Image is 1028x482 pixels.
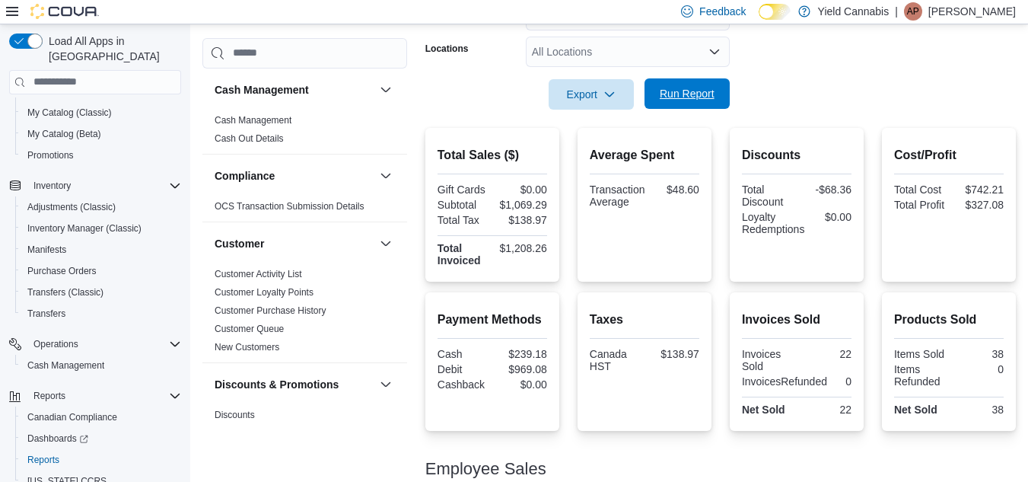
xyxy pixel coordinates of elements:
[15,218,187,239] button: Inventory Manager (Classic)
[215,269,302,279] a: Customer Activity List
[904,2,922,21] div: Alex Pak
[15,196,187,218] button: Adjustments (Classic)
[699,4,746,19] span: Feedback
[377,375,395,394] button: Discounts & Promotions
[215,287,313,298] a: Customer Loyalty Points
[759,4,791,20] input: Dark Mode
[495,214,547,226] div: $138.97
[27,335,181,353] span: Operations
[495,199,547,211] div: $1,069.29
[438,348,489,360] div: Cash
[3,334,187,355] button: Operations
[27,359,104,372] span: Cash Management
[742,211,805,235] div: Loyalty Redemptions
[27,201,116,213] span: Adjustments (Classic)
[952,348,1004,360] div: 38
[438,199,489,211] div: Subtotal
[202,197,407,222] div: Compliance
[215,342,279,353] a: New Customers
[15,449,187,471] button: Reports
[27,433,88,445] span: Dashboards
[21,104,118,122] a: My Catalog (Classic)
[215,323,284,335] span: Customer Queue
[590,146,699,164] h2: Average Spent
[15,282,187,303] button: Transfers (Classic)
[708,46,721,58] button: Open list of options
[27,128,101,140] span: My Catalog (Beta)
[894,199,946,211] div: Total Profit
[15,355,187,376] button: Cash Management
[495,363,547,375] div: $969.08
[438,146,547,164] h2: Total Sales ($)
[215,236,264,251] h3: Customer
[800,348,851,360] div: 22
[558,79,625,110] span: Export
[27,244,66,256] span: Manifests
[549,79,634,110] button: Export
[215,377,339,392] h3: Discounts & Promotions
[377,167,395,185] button: Compliance
[438,214,489,226] div: Total Tax
[21,429,94,448] a: Dashboards
[215,305,326,316] a: Customer Purchase History
[894,348,946,360] div: Items Sold
[800,184,851,196] div: -$68.36
[952,184,1004,196] div: $742.21
[202,111,407,154] div: Cash Management
[21,125,107,143] a: My Catalog (Beta)
[438,184,489,196] div: Gift Cards
[928,2,1016,21] p: [PERSON_NAME]
[3,385,187,407] button: Reports
[15,407,187,428] button: Canadian Compliance
[810,211,851,223] div: $0.00
[818,2,890,21] p: Yield Cannabis
[215,286,313,298] span: Customer Loyalty Points
[43,34,181,64] span: Load All Apps in [GEOGRAPHIC_DATA]
[907,2,919,21] span: AP
[15,239,187,260] button: Manifests
[495,242,547,254] div: $1,208.26
[438,311,547,329] h2: Payment Methods
[21,198,122,216] a: Adjustments (Classic)
[759,20,759,21] span: Dark Mode
[215,236,374,251] button: Customer
[21,198,181,216] span: Adjustments (Classic)
[742,404,785,416] strong: Net Sold
[215,428,287,439] a: Promotion Details
[215,168,374,184] button: Compliance
[377,81,395,99] button: Cash Management
[27,335,84,353] button: Operations
[21,262,103,280] a: Purchase Orders
[21,146,80,164] a: Promotions
[215,132,284,145] span: Cash Out Details
[21,125,181,143] span: My Catalog (Beta)
[21,408,181,426] span: Canadian Compliance
[215,409,255,421] span: Discounts
[894,363,946,388] div: Items Refunded
[648,348,699,360] div: $138.97
[495,184,547,196] div: $0.00
[742,184,794,208] div: Total Discount
[742,348,794,372] div: Invoices Sold
[21,451,181,469] span: Reports
[21,219,148,238] a: Inventory Manager (Classic)
[215,115,291,126] a: Cash Management
[377,235,395,253] button: Customer
[15,428,187,449] a: Dashboards
[21,241,181,259] span: Manifests
[27,107,112,119] span: My Catalog (Classic)
[21,408,123,426] a: Canadian Compliance
[30,4,99,19] img: Cova
[21,104,181,122] span: My Catalog (Classic)
[644,78,730,109] button: Run Report
[425,43,469,55] label: Locations
[215,133,284,144] a: Cash Out Details
[15,145,187,166] button: Promotions
[21,356,110,375] a: Cash Management
[742,146,851,164] h2: Discounts
[952,199,1004,211] div: $327.08
[952,404,1004,416] div: 38
[21,146,181,164] span: Promotions
[15,102,187,123] button: My Catalog (Classic)
[215,427,287,439] span: Promotion Details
